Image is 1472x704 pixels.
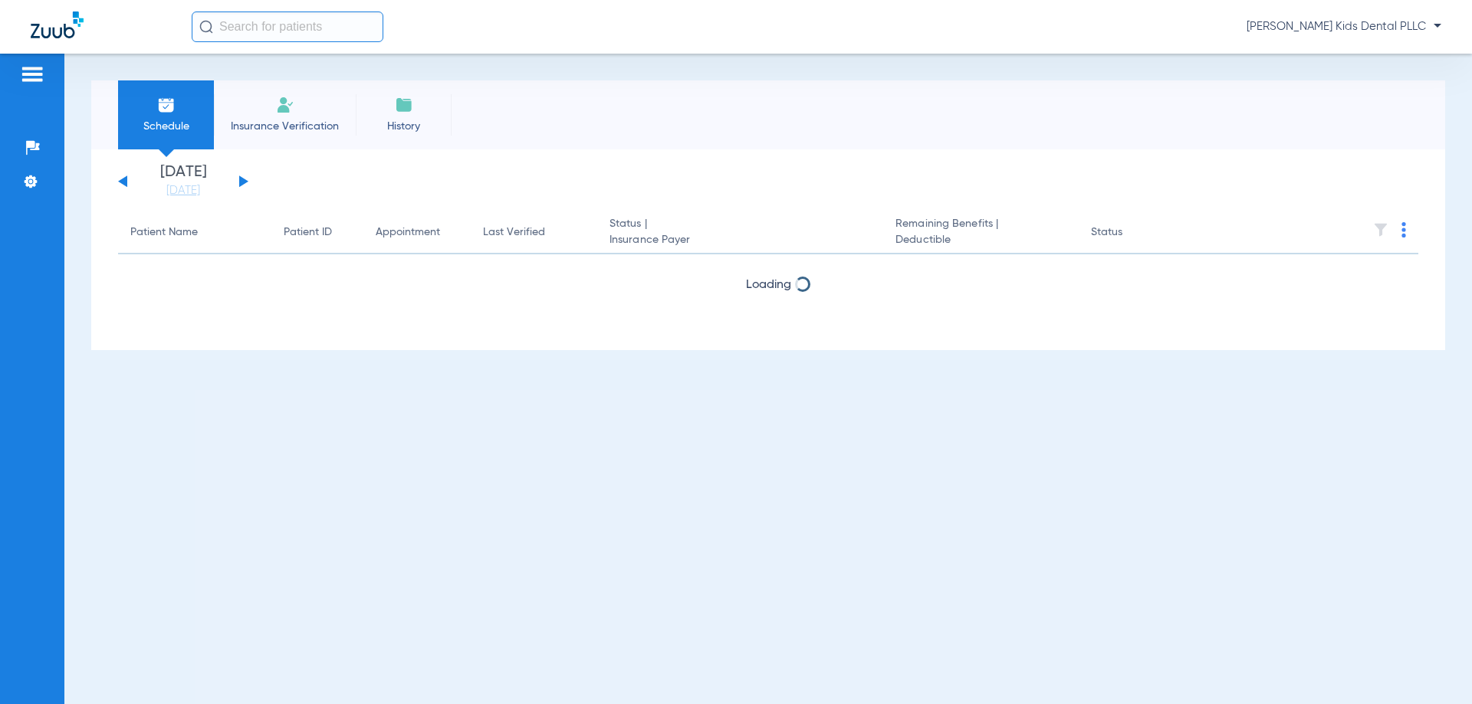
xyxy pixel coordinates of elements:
[1401,222,1406,237] img: group-dot-blue.svg
[276,96,294,114] img: Manual Insurance Verification
[746,279,791,291] span: Loading
[483,224,545,241] div: Last Verified
[31,11,84,38] img: Zuub Logo
[199,20,213,34] img: Search Icon
[225,119,344,134] span: Insurance Verification
[367,119,440,134] span: History
[483,224,585,241] div: Last Verified
[192,11,383,42] input: Search for patients
[284,224,351,241] div: Patient ID
[883,211,1078,254] th: Remaining Benefits |
[157,96,176,114] img: Schedule
[376,224,458,241] div: Appointment
[395,96,413,114] img: History
[1247,19,1441,34] span: [PERSON_NAME] Kids Dental PLLC
[130,119,202,134] span: Schedule
[130,224,198,241] div: Patient Name
[1079,211,1182,254] th: Status
[137,183,229,198] a: [DATE]
[20,65,44,83] img: hamburger-icon
[1373,222,1388,237] img: filter.svg
[376,224,440,241] div: Appointment
[895,232,1066,248] span: Deductible
[130,224,259,241] div: Patient Name
[597,211,883,254] th: Status |
[609,232,871,248] span: Insurance Payer
[137,165,229,198] li: [DATE]
[284,224,332,241] div: Patient ID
